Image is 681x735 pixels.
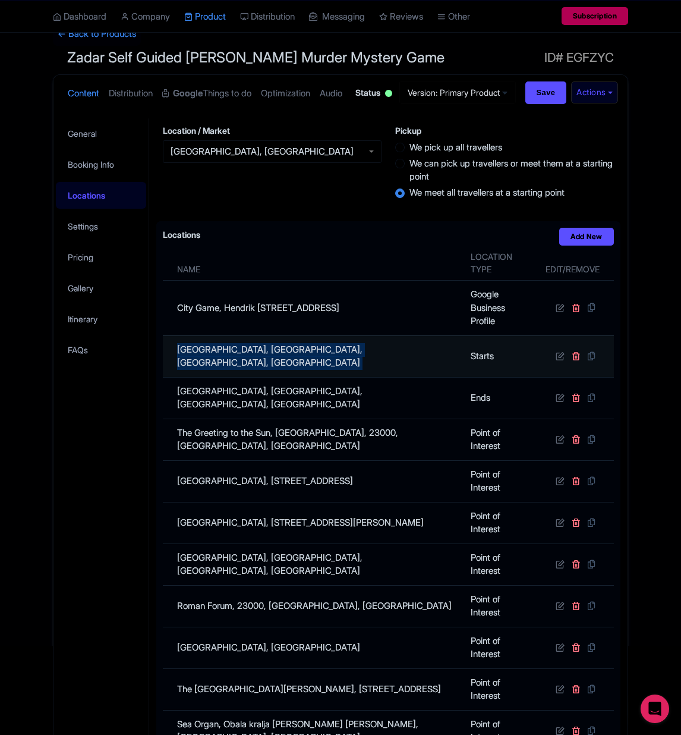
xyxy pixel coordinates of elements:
[464,544,538,585] td: Point of Interest
[163,668,464,710] td: The [GEOGRAPHIC_DATA][PERSON_NAME], [STREET_ADDRESS]
[163,335,464,377] td: [GEOGRAPHIC_DATA], [GEOGRAPHIC_DATA], [GEOGRAPHIC_DATA], [GEOGRAPHIC_DATA]
[320,75,342,112] a: Audio
[464,585,538,627] td: Point of Interest
[163,281,464,336] td: City Game, Hendrik [STREET_ADDRESS]
[464,246,538,281] th: Location type
[56,151,146,178] a: Booking Info
[525,81,567,104] input: Save
[409,186,565,200] label: We meet all travellers at a starting point
[464,460,538,502] td: Point of Interest
[641,695,669,723] div: Open Intercom Messenger
[464,627,538,668] td: Point of Interest
[559,228,614,246] a: Add New
[171,146,354,157] div: [GEOGRAPHIC_DATA], [GEOGRAPHIC_DATA]
[399,81,516,104] a: Version: Primary Product
[163,460,464,502] td: [GEOGRAPHIC_DATA], [STREET_ADDRESS]
[162,75,251,112] a: GoogleThings to do
[53,23,141,46] a: ← Back to Products
[56,244,146,271] a: Pricing
[464,335,538,377] td: Starts
[173,87,203,100] strong: Google
[464,419,538,460] td: Point of Interest
[163,585,464,627] td: Roman Forum, 23000, [GEOGRAPHIC_DATA], [GEOGRAPHIC_DATA]
[163,502,464,544] td: [GEOGRAPHIC_DATA], [STREET_ADDRESS][PERSON_NAME]
[464,281,538,336] td: Google Business Profile
[383,85,395,103] div: Active
[163,228,200,241] label: Locations
[56,182,146,209] a: Locations
[163,419,464,460] td: The Greeting to the Sun, [GEOGRAPHIC_DATA], 23000, [GEOGRAPHIC_DATA], [GEOGRAPHIC_DATA]
[395,125,421,136] span: Pickup
[56,337,146,363] a: FAQs
[56,120,146,147] a: General
[355,86,380,99] span: Status
[67,49,444,66] span: Zadar Self Guided [PERSON_NAME] Murder Mystery Game
[538,246,614,281] th: Edit/Remove
[464,502,538,544] td: Point of Interest
[109,75,153,112] a: Distribution
[464,377,538,419] td: Ends
[68,75,99,112] a: Content
[464,668,538,710] td: Point of Interest
[261,75,310,112] a: Optimization
[163,377,464,419] td: [GEOGRAPHIC_DATA], [GEOGRAPHIC_DATA], [GEOGRAPHIC_DATA], [GEOGRAPHIC_DATA]
[544,46,614,70] span: ID# EGFZYC
[163,246,464,281] th: Name
[562,7,628,25] a: Subscription
[163,125,230,136] span: Location / Market
[56,275,146,301] a: Gallery
[56,306,146,332] a: Itinerary
[409,157,614,184] label: We can pick up travellers or meet them at a starting point
[163,544,464,585] td: [GEOGRAPHIC_DATA], [GEOGRAPHIC_DATA], [GEOGRAPHIC_DATA], [GEOGRAPHIC_DATA]
[163,627,464,668] td: [GEOGRAPHIC_DATA], [GEOGRAPHIC_DATA]
[409,141,502,155] label: We pick up all travellers
[56,213,146,240] a: Settings
[571,81,618,103] button: Actions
